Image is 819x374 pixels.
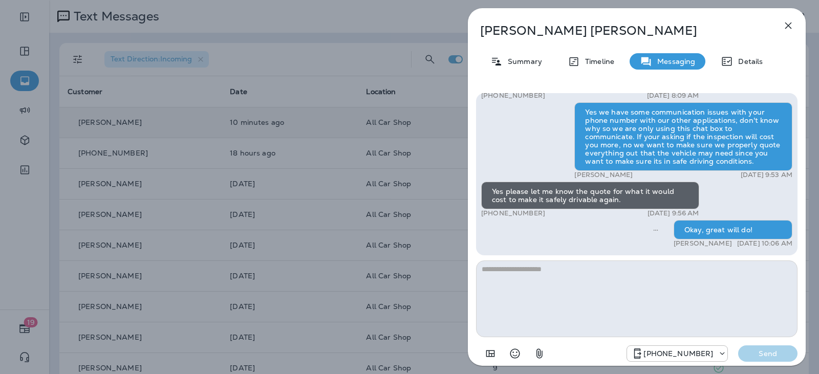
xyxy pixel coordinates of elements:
[652,57,695,65] p: Messaging
[647,92,699,100] p: [DATE] 8:09 AM
[480,24,760,38] p: [PERSON_NAME] [PERSON_NAME]
[481,209,545,217] p: [PHONE_NUMBER]
[574,171,633,179] p: [PERSON_NAME]
[737,239,792,248] p: [DATE] 10:06 AM
[505,343,525,364] button: Select an emoji
[741,171,792,179] p: [DATE] 9:53 AM
[480,343,501,364] button: Add in a premade template
[627,347,727,360] div: +1 (689) 265-4479
[643,349,713,358] p: [PHONE_NUMBER]
[653,225,658,234] span: Sent
[574,102,792,171] div: Yes we have some communication issues with your phone number with our other applications, don't k...
[580,57,614,65] p: Timeline
[733,57,763,65] p: Details
[674,239,732,248] p: [PERSON_NAME]
[481,182,699,209] div: Yes please let me know the quote for what it would cost to make it safely drivable again.
[481,92,545,100] p: [PHONE_NUMBER]
[648,209,699,217] p: [DATE] 9:56 AM
[503,57,542,65] p: Summary
[674,220,792,239] div: Okay, great will do!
